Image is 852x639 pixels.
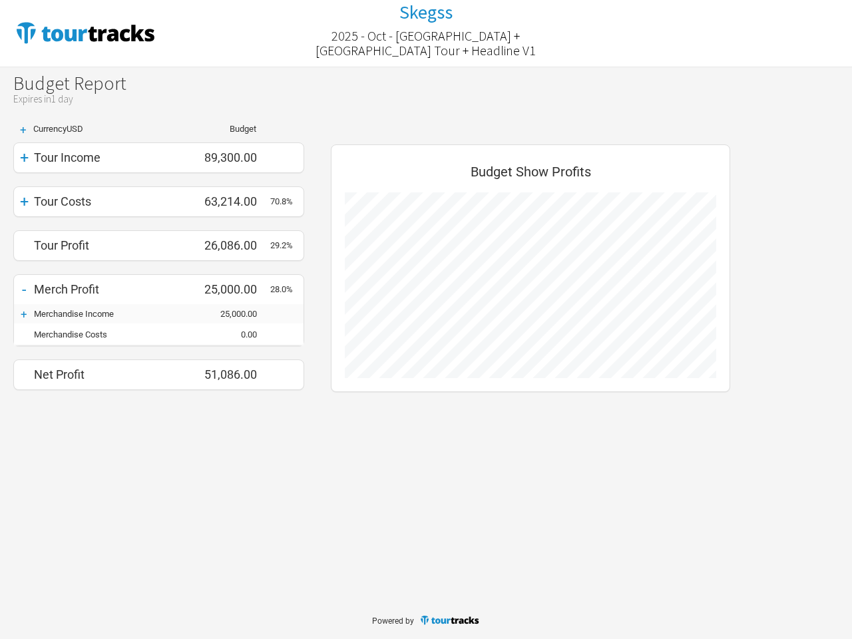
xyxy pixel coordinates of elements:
[288,22,563,65] a: 2025 - Oct - [GEOGRAPHIC_DATA] + [GEOGRAPHIC_DATA] Tour + Headline V1
[345,158,716,192] div: Budget Show Profits
[372,616,414,626] span: Powered by
[270,196,304,206] div: 70.8%
[34,194,190,208] div: Tour Costs
[190,282,270,296] div: 25,000.00
[34,367,190,381] div: Net Profit
[190,309,270,319] div: 25,000.00
[190,329,270,339] div: 0.00
[190,194,270,208] div: 63,214.00
[399,2,453,23] a: Skegss
[190,124,256,133] div: Budget
[419,614,481,626] img: TourTracks
[14,280,34,299] div: -
[190,238,270,252] div: 26,086.00
[14,148,34,167] div: +
[190,150,270,164] div: 89,300.00
[190,367,270,381] div: 51,086.00
[14,308,34,321] div: +
[34,329,190,339] div: Merchandise Costs
[34,238,190,252] div: Tour Profit
[34,282,190,296] div: Merch Profit
[13,124,33,136] div: +
[14,192,34,211] div: +
[34,150,190,164] div: Tour Income
[13,73,852,105] h1: Budget Report
[270,240,304,250] div: 29.2%
[13,94,852,105] div: Expires in 1 day
[34,309,190,319] div: Merchandise Income
[270,284,304,294] div: 28.0%
[33,124,83,134] span: Currency USD
[13,19,157,46] img: TourTracks
[288,29,563,58] h2: 2025 - Oct - [GEOGRAPHIC_DATA] + [GEOGRAPHIC_DATA] Tour + Headline V1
